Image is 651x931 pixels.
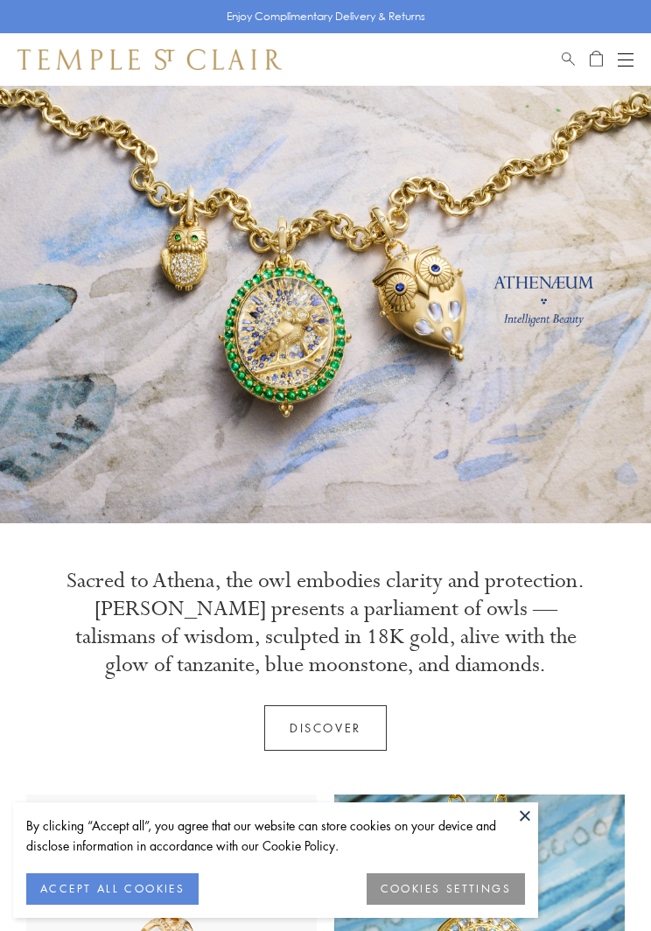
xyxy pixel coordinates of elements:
[572,857,633,913] iframe: Gorgias live chat messenger
[618,49,633,70] button: Open navigation
[562,49,575,70] a: Search
[52,567,598,679] p: Sacred to Athena, the owl embodies clarity and protection. [PERSON_NAME] presents a parliament of...
[26,815,525,856] div: By clicking “Accept all”, you agree that our website can store cookies on your device and disclos...
[26,873,199,905] button: ACCEPT ALL COOKIES
[227,8,425,25] p: Enjoy Complimentary Delivery & Returns
[17,49,282,70] img: Temple St. Clair
[264,705,387,751] a: Discover
[367,873,525,905] button: COOKIES SETTINGS
[590,49,603,70] a: Open Shopping Bag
